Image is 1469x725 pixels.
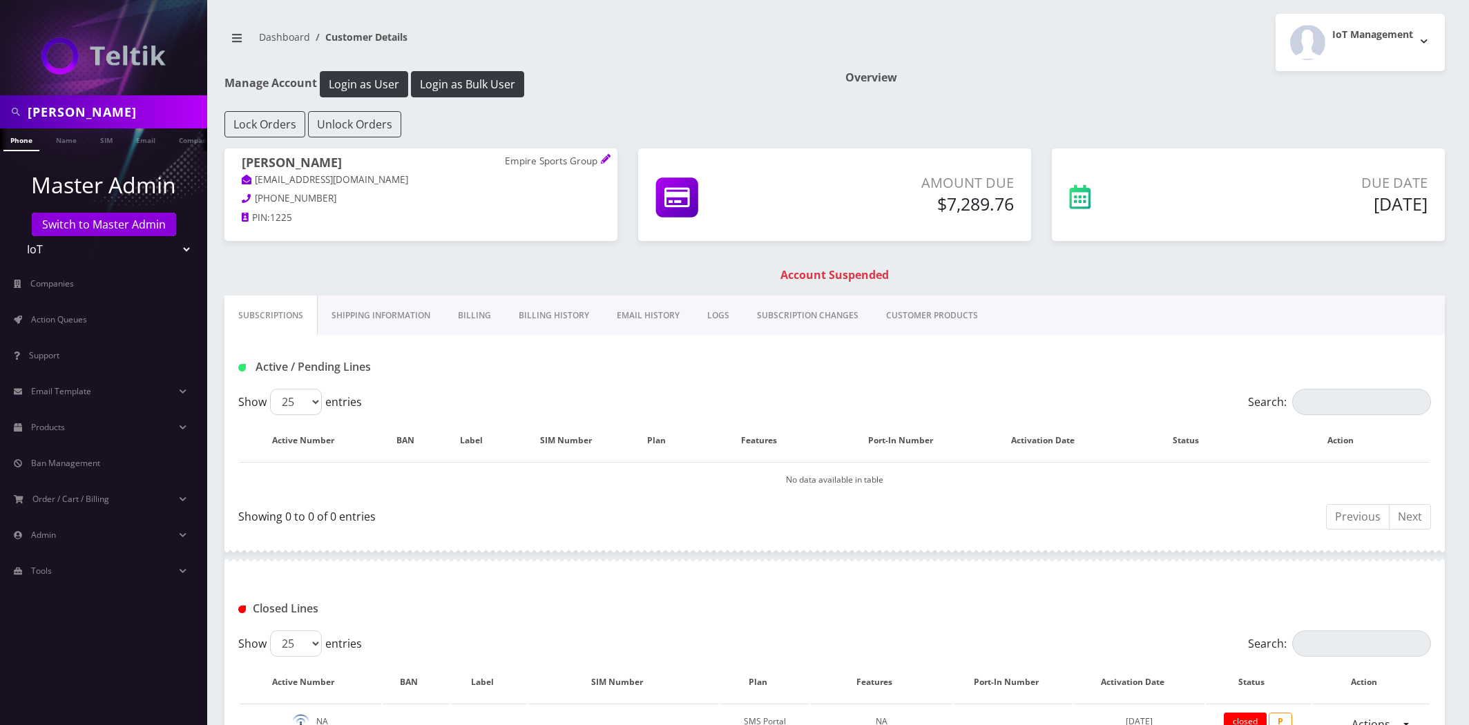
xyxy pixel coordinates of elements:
[1292,389,1431,415] input: Search:
[505,296,603,336] a: Billing History
[29,349,59,361] span: Support
[603,296,693,336] a: EMAIL HISTORY
[30,278,74,289] span: Companies
[31,457,100,469] span: Ban Management
[172,128,218,150] a: Company
[1326,504,1390,530] a: Previous
[270,630,322,657] select: Showentries
[240,662,381,702] th: Active Number: activate to sort column descending
[93,128,119,150] a: SIM
[514,420,632,461] th: SIM Number: activate to sort column ascending
[1074,662,1204,702] th: Activation Date: activate to sort column ascending
[1206,662,1311,702] th: Status: activate to sort column ascending
[308,111,401,137] button: Unlock Orders
[451,662,527,702] th: Label: activate to sort column ascending
[238,364,246,371] img: Active / Pending Lines
[318,296,444,336] a: Shipping Information
[242,211,270,225] a: PIN:
[383,420,443,461] th: BAN: activate to sort column ascending
[1312,662,1430,702] th: Action : activate to sort column ascending
[411,75,524,90] a: Login as Bulk User
[1196,193,1428,214] h5: [DATE]
[444,420,512,461] th: Label: activate to sort column ascending
[31,421,65,433] span: Products
[838,420,978,461] th: Port-In Number: activate to sort column ascending
[49,128,84,150] a: Name
[255,192,336,204] span: [PHONE_NUMBER]
[228,269,1441,282] h1: Account Suspended
[633,420,693,461] th: Plan: activate to sort column ascending
[238,630,362,657] label: Show entries
[505,155,600,168] p: Empire Sports Group
[31,385,91,397] span: Email Template
[242,155,600,173] h1: [PERSON_NAME]
[845,71,1446,84] h1: Overview
[872,296,992,336] a: CUSTOMER PRODUCTS
[720,662,809,702] th: Plan: activate to sort column ascending
[1122,420,1264,461] th: Status: activate to sort column ascending
[28,99,204,125] input: Search in Company
[240,462,1430,497] td: No data available in table
[238,503,825,525] div: Showing 0 to 0 of 0 entries
[383,662,450,702] th: BAN: activate to sort column ascending
[444,296,505,336] a: Billing
[1196,173,1428,193] p: Due Date
[31,565,52,577] span: Tools
[317,75,411,90] a: Login as User
[1248,630,1431,657] label: Search:
[224,23,825,62] nav: breadcrumb
[1389,504,1431,530] a: Next
[32,493,109,505] span: Order / Cart / Billing
[814,193,1014,214] h5: $7,289.76
[954,662,1073,702] th: Port-In Number: activate to sort column ascending
[310,30,407,44] li: Customer Details
[240,420,381,461] th: Active Number: activate to sort column ascending
[814,173,1014,193] p: Amount Due
[31,313,87,325] span: Action Queues
[129,128,162,150] a: Email
[41,37,166,75] img: IoT
[1292,630,1431,657] input: Search:
[238,389,362,415] label: Show entries
[31,529,56,541] span: Admin
[1332,29,1413,41] h2: IoT Management
[528,662,719,702] th: SIM Number: activate to sort column ascending
[1276,14,1445,71] button: IoT Management
[695,420,836,461] th: Features: activate to sort column ascending
[238,606,246,613] img: Closed Lines
[270,211,292,224] span: 1225
[224,111,305,137] button: Lock Orders
[3,128,39,151] a: Phone
[1265,420,1430,461] th: Action: activate to sort column ascending
[693,296,743,336] a: LOGS
[411,71,524,97] button: Login as Bulk User
[270,389,322,415] select: Showentries
[320,71,408,97] button: Login as User
[811,662,952,702] th: Features: activate to sort column ascending
[224,71,825,97] h1: Manage Account
[1248,389,1431,415] label: Search:
[979,420,1121,461] th: Activation Date: activate to sort column ascending
[32,213,176,236] a: Switch to Master Admin
[242,173,408,187] a: [EMAIL_ADDRESS][DOMAIN_NAME]
[238,360,622,374] h1: Active / Pending Lines
[743,296,872,336] a: SUBSCRIPTION CHANGES
[259,30,310,43] a: Dashboard
[238,602,622,615] h1: Closed Lines
[224,296,318,336] a: Subscriptions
